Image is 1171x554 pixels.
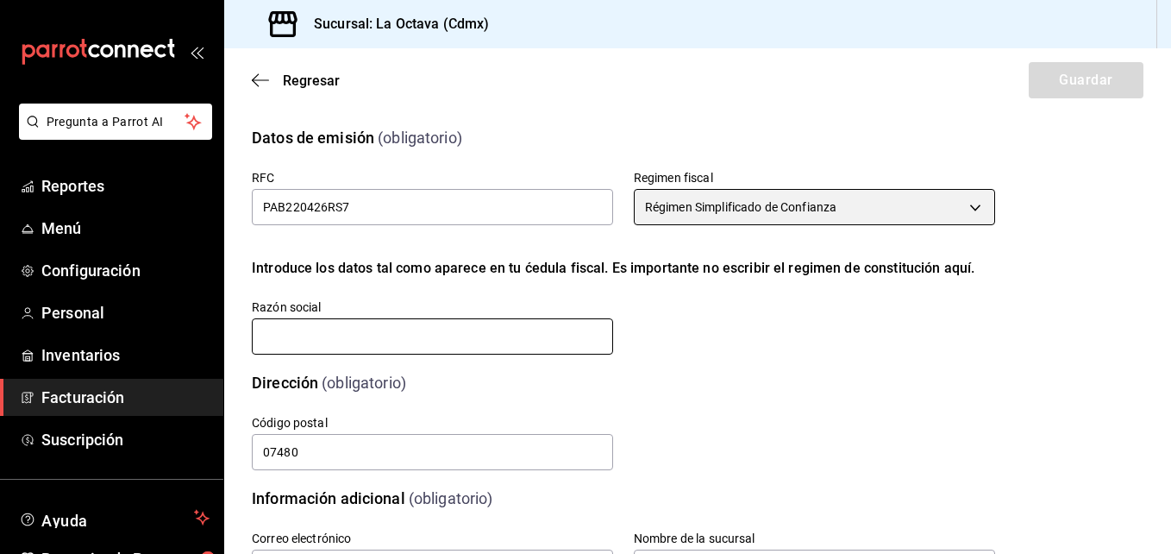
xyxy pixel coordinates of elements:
[252,172,613,184] label: RFC
[41,386,210,409] span: Facturación
[252,126,374,149] div: Datos de emisión
[283,72,340,89] span: Regresar
[252,371,318,394] div: Dirección
[409,487,493,510] div: (obligatorio)
[41,428,210,451] span: Suscripción
[19,104,212,140] button: Pregunta a Parrot AI
[378,126,462,149] div: (obligatorio)
[252,301,613,313] label: Razón social
[322,371,406,394] div: (obligatorio)
[190,45,204,59] button: open_drawer_menu
[634,172,995,184] label: Regimen fiscal
[41,343,210,367] span: Inventarios
[252,532,613,545] label: Correo electrónico
[47,113,185,131] span: Pregunta a Parrot AI
[41,301,210,324] span: Personal
[252,487,405,510] div: Información adicional
[252,258,995,279] div: Introduce los datos tal como aparece en tu ćedula fiscal. Es importante no escribir el regimen de...
[300,14,489,35] h3: Sucursal: La Octava (Cdmx)
[12,125,212,143] a: Pregunta a Parrot AI
[41,507,187,528] span: Ayuda
[252,434,613,470] input: Obligatorio
[41,217,210,240] span: Menú
[645,198,836,216] span: Régimen Simplificado de Confianza
[252,72,340,89] button: Regresar
[41,174,210,198] span: Reportes
[634,532,995,545] label: Nombre de la sucursal
[41,259,210,282] span: Configuración
[252,417,613,429] label: Código postal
